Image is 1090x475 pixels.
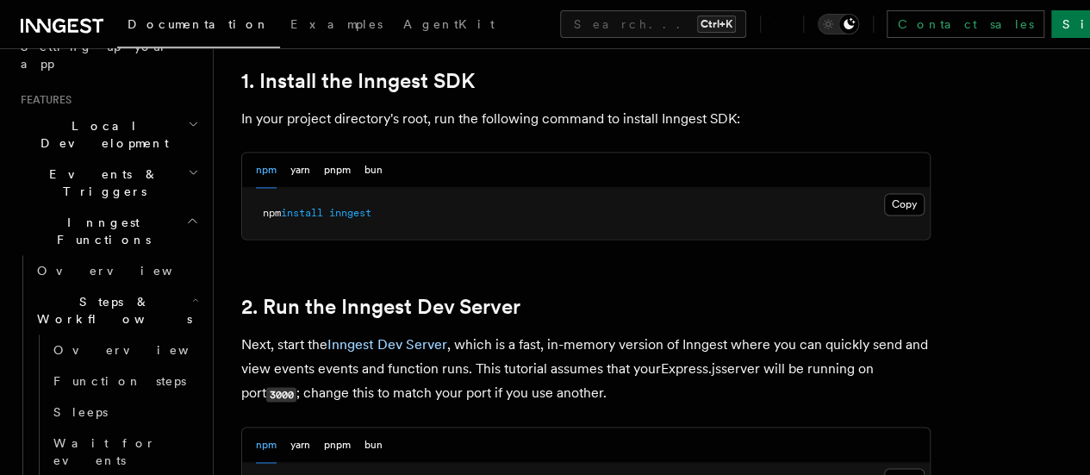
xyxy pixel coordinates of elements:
[14,117,188,152] span: Local Development
[324,153,351,188] button: pnpm
[329,207,371,219] span: inngest
[884,193,925,216] button: Copy
[241,107,931,131] p: In your project directory's root, run the following command to install Inngest SDK:
[37,264,215,278] span: Overview
[14,166,188,200] span: Events & Triggers
[403,17,495,31] span: AgentKit
[14,159,202,207] button: Events & Triggers
[241,69,475,93] a: 1. Install the Inngest SDK
[14,31,202,79] a: Setting up your app
[290,428,310,463] button: yarn
[14,93,72,107] span: Features
[14,207,202,255] button: Inngest Functions
[47,397,202,428] a: Sleeps
[53,343,231,357] span: Overview
[263,207,281,219] span: npm
[256,428,277,463] button: npm
[53,436,156,467] span: Wait for events
[53,405,108,419] span: Sleeps
[290,153,310,188] button: yarn
[324,428,351,463] button: pnpm
[290,17,383,31] span: Examples
[241,333,931,406] p: Next, start the , which is a fast, in-memory version of Inngest where you can quickly send and vi...
[30,293,192,328] span: Steps & Workflows
[128,17,270,31] span: Documentation
[256,153,277,188] button: npm
[266,387,296,402] code: 3000
[818,14,859,34] button: Toggle dark mode
[14,110,202,159] button: Local Development
[393,5,505,47] a: AgentKit
[47,366,202,397] a: Function steps
[241,295,520,319] a: 2. Run the Inngest Dev Server
[327,336,447,353] a: Inngest Dev Server
[280,5,393,47] a: Examples
[30,255,202,286] a: Overview
[281,207,323,219] span: install
[53,374,186,388] span: Function steps
[697,16,736,33] kbd: Ctrl+K
[30,286,202,334] button: Steps & Workflows
[47,334,202,366] a: Overview
[887,10,1044,38] a: Contact sales
[560,10,746,38] button: Search...Ctrl+K
[117,5,280,48] a: Documentation
[364,428,383,463] button: bun
[364,153,383,188] button: bun
[14,214,186,248] span: Inngest Functions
